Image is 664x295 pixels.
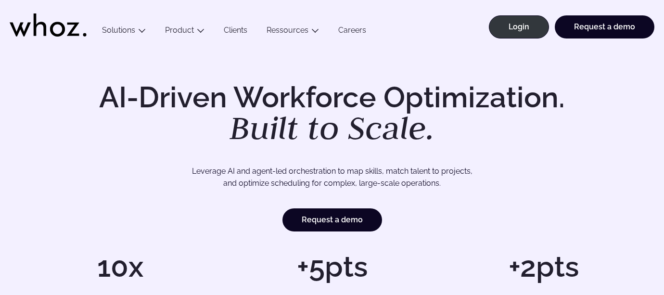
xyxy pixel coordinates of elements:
[165,26,194,35] a: Product
[155,26,214,38] button: Product
[267,26,308,35] a: Ressources
[92,26,155,38] button: Solutions
[282,208,382,231] a: Request a demo
[214,26,257,38] a: Clients
[51,165,613,190] p: Leverage AI and agent-led orchestration to map skills, match talent to projects, and optimize sch...
[230,106,434,149] em: Built to Scale.
[86,83,578,144] h1: AI-Driven Workforce Optimization.
[489,15,549,38] a: Login
[257,26,329,38] button: Ressources
[555,15,654,38] a: Request a demo
[231,252,433,281] h1: +5pts
[19,252,221,281] h1: 10x
[329,26,376,38] a: Careers
[443,252,645,281] h1: +2pts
